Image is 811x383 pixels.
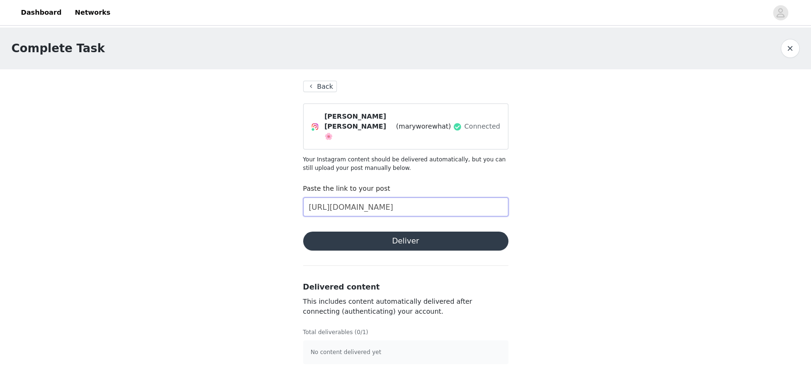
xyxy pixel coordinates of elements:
[303,81,337,92] button: Back
[324,112,394,141] span: [PERSON_NAME] [PERSON_NAME] 🌸
[15,2,67,23] a: Dashboard
[69,2,116,23] a: Networks
[396,121,451,131] span: (maryworewhat)
[303,328,508,336] p: Total deliverables (0/1)
[11,40,105,57] h1: Complete Task
[303,185,391,192] label: Paste the link to your post
[303,298,472,315] span: This includes content automatically delivered after connecting (authenticating) your account.
[464,121,500,131] span: Connected
[303,281,508,293] h3: Delivered content
[776,5,785,20] div: avatar
[303,197,508,216] input: Paste the link to your content here
[311,348,501,356] p: No content delivered yet
[303,155,508,172] p: Your Instagram content should be delivered automatically, but you can still upload your post manu...
[303,232,508,251] button: Deliver
[311,123,319,131] img: Instagram Icon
